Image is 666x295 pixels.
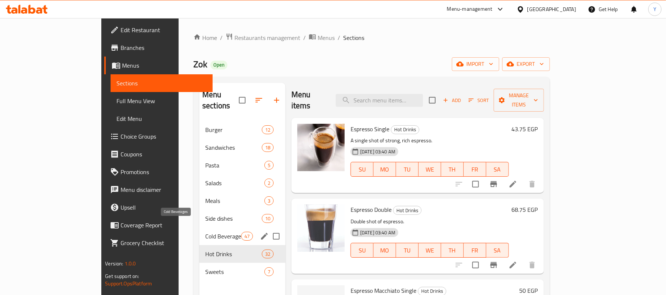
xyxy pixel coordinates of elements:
[464,162,486,177] button: FR
[419,162,441,177] button: WE
[391,125,419,134] span: Hot Drinks
[234,33,300,42] span: Restaurants management
[116,79,207,88] span: Sections
[512,124,538,134] h6: 43.75 EGP
[104,145,213,163] a: Coupons
[351,136,509,145] p: A single shot of strong, rich espresso.
[464,95,494,106] span: Sort items
[264,161,274,170] div: items
[523,256,541,274] button: delete
[373,162,396,177] button: MO
[121,43,207,52] span: Branches
[193,33,550,43] nav: breadcrumb
[259,231,270,242] button: edit
[199,121,285,139] div: Burger12
[343,33,364,42] span: Sections
[210,62,227,68] span: Open
[500,91,538,109] span: Manage items
[205,143,262,152] span: Sandwiches
[262,143,274,152] div: items
[111,74,213,92] a: Sections
[121,203,207,212] span: Upsell
[502,57,550,71] button: export
[111,92,213,110] a: Full Menu View
[199,245,285,263] div: Hot Drinks32
[265,162,273,169] span: 5
[523,175,541,193] button: delete
[234,92,250,108] span: Select all sections
[419,243,441,258] button: WE
[226,33,300,43] a: Restaurants management
[199,192,285,210] div: Meals3
[121,238,207,247] span: Grocery Checklist
[512,204,538,215] h6: 68.75 EGP
[121,150,207,159] span: Coupons
[452,57,499,71] button: import
[241,232,253,241] div: items
[104,234,213,252] a: Grocery Checklist
[441,243,464,258] button: TH
[467,164,483,175] span: FR
[262,126,273,133] span: 12
[265,268,273,275] span: 7
[104,21,213,39] a: Edit Restaurant
[264,267,274,276] div: items
[458,60,493,69] span: import
[351,123,389,135] span: Espresso Single
[354,245,371,256] span: SU
[205,125,262,134] div: Burger
[199,156,285,174] div: Pasta5
[122,61,207,70] span: Menus
[489,245,506,256] span: SA
[425,92,440,108] span: Select section
[393,206,422,215] div: Hot Drinks
[351,204,392,215] span: Espresso Double
[357,148,398,155] span: [DATE] 03:40 AM
[205,196,264,205] span: Meals
[297,204,345,252] img: Espresso Double
[351,243,373,258] button: SU
[444,245,461,256] span: TH
[399,245,416,256] span: TU
[202,89,239,111] h2: Menu sections
[486,243,509,258] button: SA
[125,259,136,268] span: 1.0.0
[205,161,264,170] div: Pasta
[508,261,517,269] a: Edit menu item
[467,95,491,106] button: Sort
[468,257,483,273] span: Select to update
[205,179,264,187] div: Salads
[422,164,438,175] span: WE
[318,33,335,42] span: Menus
[199,263,285,281] div: Sweets7
[262,125,274,134] div: items
[393,206,421,215] span: Hot Drinks
[422,245,438,256] span: WE
[199,227,285,245] div: Cold Beverages47edit
[508,60,544,69] span: export
[265,197,273,204] span: 3
[250,91,268,109] span: Sort sections
[399,164,416,175] span: TU
[105,279,152,288] a: Support.OpsPlatform
[241,233,253,240] span: 47
[105,259,123,268] span: Version:
[376,164,393,175] span: MO
[104,57,213,74] a: Menus
[121,221,207,230] span: Coverage Report
[440,95,464,106] button: Add
[354,164,371,175] span: SU
[121,26,207,34] span: Edit Restaurant
[199,210,285,227] div: Side dishes10
[338,33,340,42] li: /
[485,256,503,274] button: Branch-specific-item
[220,33,223,42] li: /
[396,243,419,258] button: TU
[486,162,509,177] button: SA
[104,163,213,181] a: Promotions
[199,118,285,284] nav: Menu sections
[309,33,335,43] a: Menus
[264,179,274,187] div: items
